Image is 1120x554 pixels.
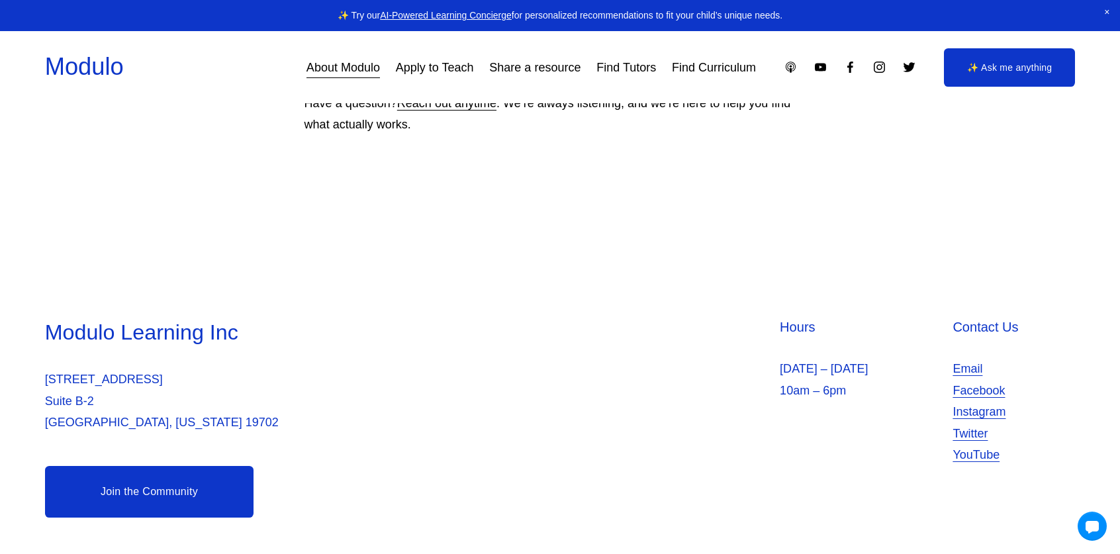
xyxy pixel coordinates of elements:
a: Facebook [843,60,857,74]
a: Instagram [872,60,886,74]
a: Email [953,358,982,379]
a: Share a resource [489,56,581,79]
a: Reach out anytime [397,97,496,110]
a: Find Curriculum [672,56,756,79]
a: Instagram [953,401,1005,422]
a: YouTube [814,60,827,74]
a: Facebook [953,380,1005,401]
a: YouTube [953,444,1000,465]
h3: Modulo Learning Inc [45,318,557,347]
p: [STREET_ADDRESS] Suite B-2 [GEOGRAPHIC_DATA], [US_STATE] 19702 [45,369,557,433]
p: [DATE] – [DATE] 10am – 6pm [780,358,945,401]
a: Apply to Teach [396,56,474,79]
a: Twitter [953,423,988,444]
a: Twitter [902,60,916,74]
a: Find Tutors [596,56,656,79]
a: Join the Community [45,466,254,518]
h4: Contact Us [953,318,1075,337]
a: ✨ Ask me anything [944,48,1075,87]
a: Modulo [45,53,124,80]
a: AI-Powered Learning Concierge [380,10,512,21]
p: Have a question? . We’re always listening, and we’re here to help you find what actually works. [304,93,816,136]
a: About Modulo [306,56,380,79]
a: Apple Podcasts [784,60,798,74]
h4: Hours [780,318,945,337]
